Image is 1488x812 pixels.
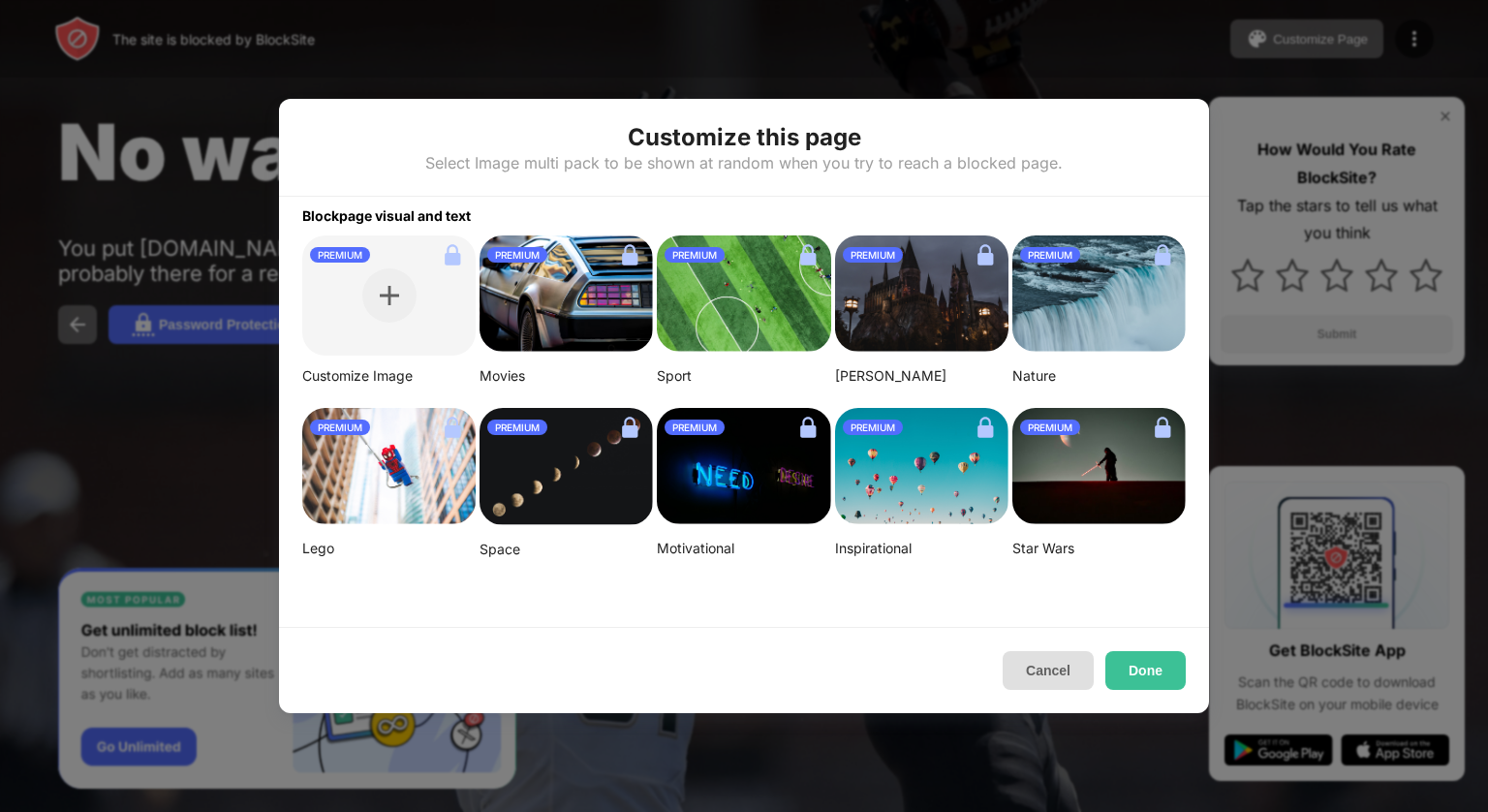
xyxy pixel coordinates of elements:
img: linda-xu-KsomZsgjLSA-unsplash.png [480,408,653,525]
div: [PERSON_NAME] [835,367,1008,385]
div: Inspirational [835,540,1008,557]
img: mehdi-messrro-gIpJwuHVwt0-unsplash-small.png [302,408,476,524]
img: image-26.png [480,235,653,352]
div: PREMIUM [665,247,725,263]
div: PREMIUM [487,247,547,263]
div: PREMIUM [1020,420,1080,435]
img: lock.svg [437,239,468,270]
img: alexis-fauvet-qfWf9Muwp-c-unsplash-small.png [657,408,830,524]
div: PREMIUM [1020,247,1080,263]
img: lock.svg [970,412,1001,443]
img: lock.svg [792,412,823,443]
div: Movies [480,367,653,385]
div: Lego [302,540,476,557]
div: Space [480,541,653,558]
div: PREMIUM [310,247,370,263]
button: Done [1105,651,1186,690]
img: jeff-wang-p2y4T4bFws4-unsplash-small.png [657,235,830,352]
img: aditya-chinchure-LtHTe32r_nA-unsplash.png [1012,235,1186,352]
img: plus.svg [380,286,399,305]
img: lock.svg [1147,412,1178,443]
img: lock.svg [614,412,645,443]
img: lock.svg [614,239,645,270]
div: PREMIUM [843,247,903,263]
img: lock.svg [437,412,468,443]
div: PREMIUM [487,420,547,435]
div: Sport [657,367,830,385]
button: Cancel [1003,651,1094,690]
img: ian-dooley-DuBNA1QMpPA-unsplash-small.png [835,408,1008,524]
div: PREMIUM [310,420,370,435]
div: Nature [1012,367,1186,385]
div: PREMIUM [843,420,903,435]
div: Blockpage visual and text [279,197,1209,224]
div: Customize this page [628,122,861,153]
div: Select Image multi pack to be shown at random when you try to reach a blocked page. [425,153,1063,172]
img: lock.svg [1147,239,1178,270]
div: PREMIUM [665,420,725,435]
img: image-22-small.png [1012,408,1186,524]
div: Motivational [657,540,830,557]
div: Star Wars [1012,540,1186,557]
img: lock.svg [792,239,823,270]
div: Customize Image [302,367,476,385]
img: aditya-vyas-5qUJfO4NU4o-unsplash-small.png [835,235,1008,352]
img: lock.svg [970,239,1001,270]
